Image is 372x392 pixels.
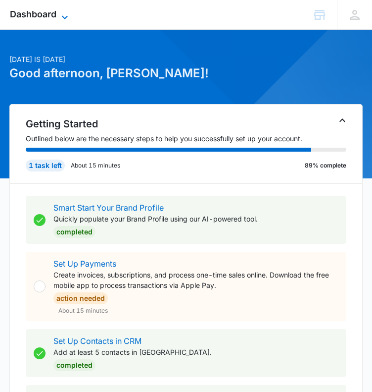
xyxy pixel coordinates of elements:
[53,270,338,290] p: Create invoices, subscriptions, and process one-time sales online. Download the free mobile app t...
[58,306,108,315] span: About 15 minutes
[10,9,56,19] span: Dashboard
[71,161,120,170] p: About 15 minutes
[53,203,164,213] a: Smart Start Your Brand Profile
[26,116,346,131] h2: Getting Started
[53,226,95,238] div: Completed
[53,359,95,371] div: Completed
[53,259,116,269] a: Set Up Payments
[53,214,258,224] p: Quickly populate your Brand Profile using our AI-powered tool.
[9,64,363,82] h1: Good afternoon, [PERSON_NAME]!
[53,336,141,346] a: Set Up Contacts in CRM
[26,160,65,171] div: 1 task left
[53,347,212,357] p: Add at least 5 contacts in [GEOGRAPHIC_DATA].
[305,161,346,170] p: 89% complete
[9,54,363,64] p: [DATE] is [DATE]
[53,292,108,304] div: Action Needed
[26,133,346,144] p: Outlined below are the necessary steps to help you successfully set up your account.
[336,114,348,126] button: Toggle Collapse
